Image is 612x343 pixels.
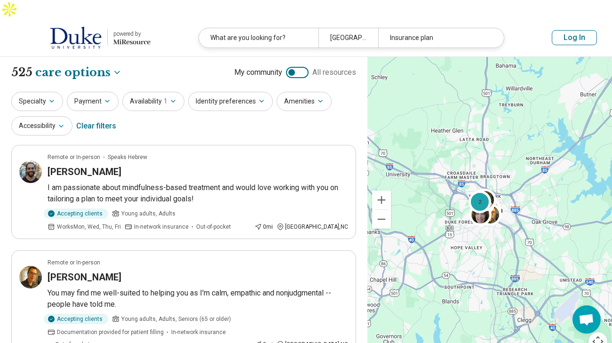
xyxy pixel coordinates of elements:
[277,92,332,111] button: Amenities
[469,190,491,213] div: 2
[48,182,348,205] p: I am passionate about mindfulness-based treatment and would love working with you on tailoring a ...
[121,315,231,323] span: Young adults, Adults, Seniors (65 or older)
[318,28,378,48] div: [GEOGRAPHIC_DATA], [GEOGRAPHIC_DATA]
[67,92,119,111] button: Payment
[48,271,121,284] h3: [PERSON_NAME]
[35,64,111,80] span: care options
[113,30,151,38] div: powered by
[234,67,282,78] span: My community
[57,223,121,231] span: Works Mon, Wed, Thu, Fri
[108,153,147,161] span: Speaks Hebrew
[378,28,498,48] div: Insurance plan
[48,153,100,161] p: Remote or In-person
[48,258,100,267] p: Remote or In-person
[199,28,318,48] div: What are you looking for?
[44,314,108,324] div: Accepting clients
[11,92,63,111] button: Specialty
[134,223,189,231] span: In-network insurance
[48,287,348,310] p: You may find me well-suited to helping you as I'm calm, empathic and nonjudgmental -- people have...
[11,116,72,136] button: Accessibility
[164,96,167,106] span: 1
[312,67,356,78] span: All resources
[372,210,391,229] button: Zoom out
[572,305,601,334] a: Open chat
[48,165,121,178] h3: [PERSON_NAME]
[76,115,116,137] div: Clear filters
[44,208,108,219] div: Accepting clients
[277,223,348,231] div: [GEOGRAPHIC_DATA] , NC
[121,209,175,218] span: Young adults, Adults
[552,30,597,45] button: Log In
[57,328,164,336] span: Documentation provided for patient filling
[122,92,184,111] button: Availability1
[196,223,231,231] span: Out-of-pocket
[11,64,122,80] h1: 525
[254,223,273,231] div: 0 mi
[372,191,391,209] button: Zoom in
[188,92,273,111] button: Identity preferences
[15,26,151,49] a: Duke Universitypowered by
[35,64,122,80] button: Care options
[50,26,102,49] img: Duke University
[171,328,226,336] span: In-network insurance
